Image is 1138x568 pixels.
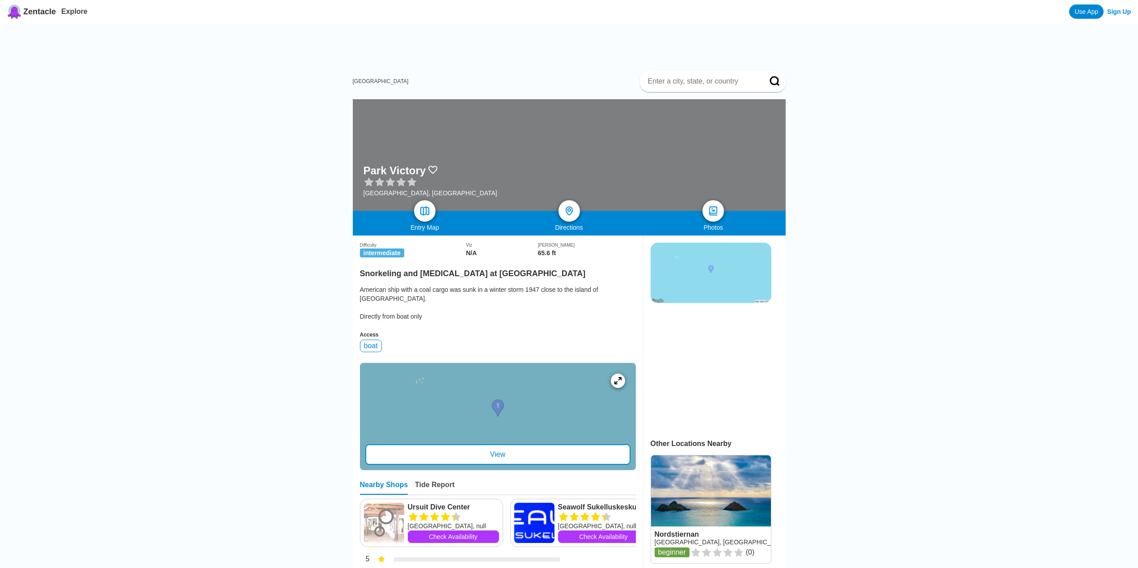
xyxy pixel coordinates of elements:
img: staticmap [651,243,771,303]
a: map [414,200,436,222]
a: Check Availability [558,530,649,543]
a: photos [702,200,724,222]
div: 5 [360,554,370,566]
h1: Park Victory [364,164,426,177]
a: Sign Up [1107,8,1131,15]
img: Ursuit Dive Center [364,503,404,543]
div: Photos [641,224,786,231]
input: Enter a city, state, or country [647,77,757,86]
img: Zentacle logo [7,4,21,19]
div: Nearby Shops [360,481,408,495]
a: Use App [1069,4,1104,19]
img: directions [564,206,575,216]
div: American ship with a coal cargo was sunk in a winter storm 1947 close to the island of [GEOGRAPHI... [360,285,636,321]
a: Ursuit Dive Center [408,503,499,512]
div: Difficulty [360,243,466,248]
div: [GEOGRAPHIC_DATA], null [408,522,499,530]
a: entry mapView [360,363,636,470]
a: Check Availability [408,530,499,543]
div: Directions [497,224,641,231]
h2: Snorkeling and [MEDICAL_DATA] at [GEOGRAPHIC_DATA] [360,264,636,278]
div: N/A [466,249,538,257]
div: Tide Report [415,481,455,495]
div: Viz [466,243,538,248]
div: [GEOGRAPHIC_DATA], [GEOGRAPHIC_DATA] [364,189,497,197]
div: 65.6 ft [538,249,636,257]
a: Zentacle logoZentacle [7,4,56,19]
div: Entry Map [353,224,497,231]
a: Seawolf Sukelluskeskus Oy [558,503,649,512]
span: Zentacle [23,7,56,17]
div: View [365,444,630,465]
div: [GEOGRAPHIC_DATA], null [558,522,649,530]
div: [PERSON_NAME] [538,243,636,248]
span: intermediate [360,248,404,257]
img: Seawolf Sukelluskeskus Oy [514,503,554,543]
img: map [419,206,430,216]
img: photos [708,206,719,216]
a: [GEOGRAPHIC_DATA] [353,78,409,84]
a: Explore [61,8,88,15]
div: Access [360,332,636,338]
div: Other Locations Nearby [651,440,786,448]
div: boat [360,340,382,352]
